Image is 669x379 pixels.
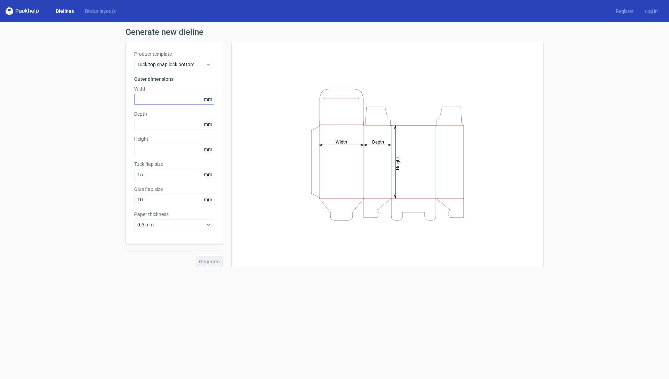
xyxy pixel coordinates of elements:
h1: Generate new dieline [125,28,544,36]
tspan: Width [336,139,347,144]
label: Tuck flap size [134,161,214,168]
label: Product template [134,51,214,57]
span: Tuck top snap lock bottom [137,61,206,68]
label: Width [134,85,214,92]
span: mm [202,169,214,180]
span: mm [202,194,214,205]
h3: Outer dimensions [134,76,214,83]
span: mm [202,144,214,155]
label: Paper thickness [134,211,214,218]
label: Height [134,136,214,142]
label: Glue flap size [134,186,214,193]
a: Log in [639,8,663,15]
span: 0.5 mm [137,221,206,228]
tspan: Height [395,157,400,170]
label: Depth [134,110,214,117]
span: mm [202,94,214,105]
a: Diecut layouts [79,8,121,15]
tspan: Depth [372,139,384,144]
a: Dielines [50,8,79,15]
a: Register [610,8,639,15]
span: mm [202,119,214,130]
